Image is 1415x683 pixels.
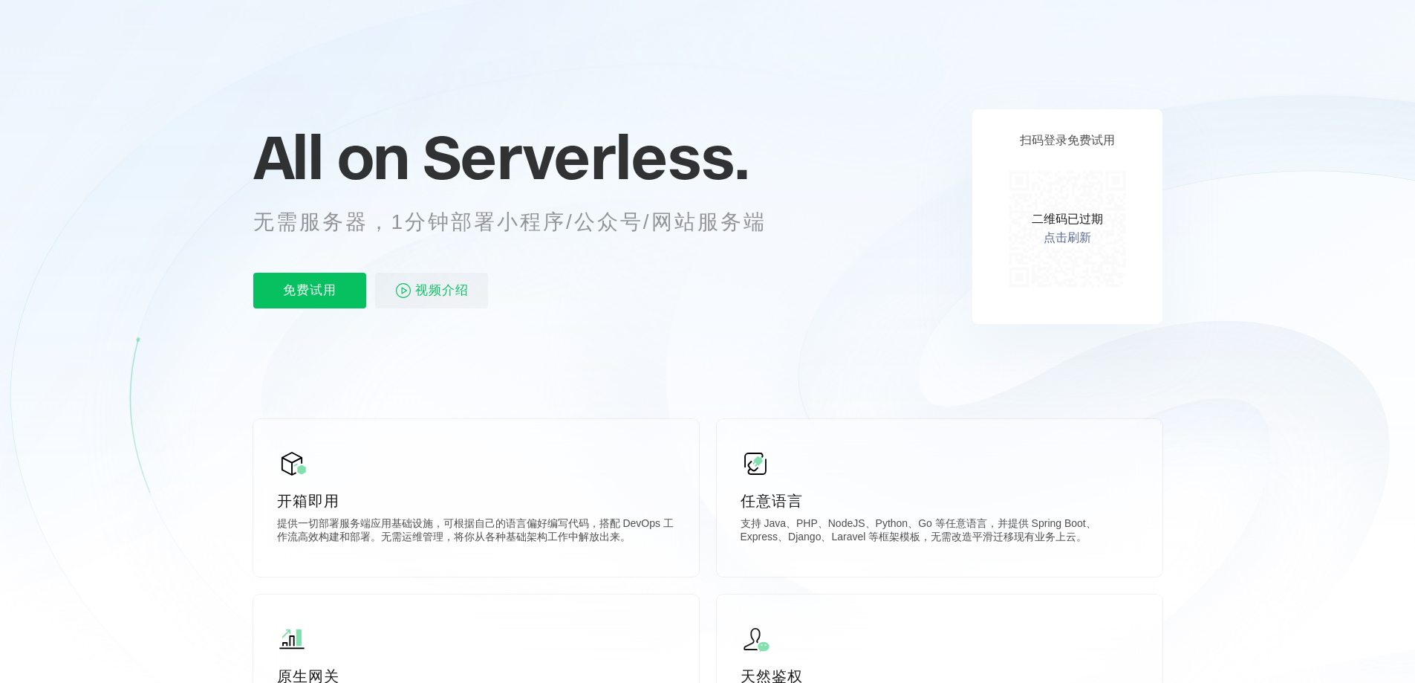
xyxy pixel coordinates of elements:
p: 提供一切部署服务端应用基础设施，可根据自己的语言偏好编写代码，搭配 DevOps 工作流高效构建和部署。无需运维管理，将你从各种基础架构工作中解放出来。 [277,517,675,547]
img: video_play.svg [394,282,412,300]
p: 任意语言 [741,491,1139,511]
p: 二维码已过期 [1032,212,1103,227]
span: All on [253,120,409,194]
span: Serverless. [423,120,749,194]
p: 支持 Java、PHP、NodeJS、Python、Go 等任意语言，并提供 Spring Boot、Express、Django、Laravel 等框架模板，无需改造平滑迁移现有业务上云。 [741,517,1139,547]
p: 免费试用 [253,273,366,308]
p: 扫码登录免费试用 [1020,133,1115,149]
a: 点击刷新 [1044,230,1091,246]
p: 开箱即用 [277,491,675,511]
p: 无需服务器，1分钟部署小程序/公众号/网站服务端 [253,207,794,237]
span: 视频介绍 [415,273,469,308]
